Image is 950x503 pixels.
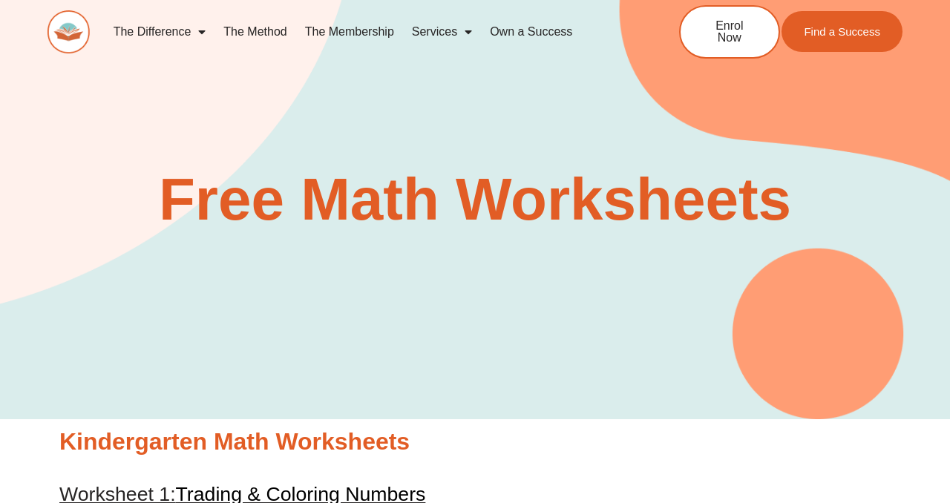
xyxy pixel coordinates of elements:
a: The Method [214,15,295,49]
a: Enrol Now [679,5,780,59]
h2: Free Math Worksheets [52,170,898,229]
a: The Membership [296,15,403,49]
span: Find a Success [804,26,880,37]
a: Find a Success [782,11,902,52]
nav: Menu [105,15,631,49]
h2: Kindergarten Math Worksheets [59,427,891,458]
a: Own a Success [481,15,581,49]
a: The Difference [105,15,215,49]
a: Services [403,15,481,49]
span: Enrol Now [703,20,756,44]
